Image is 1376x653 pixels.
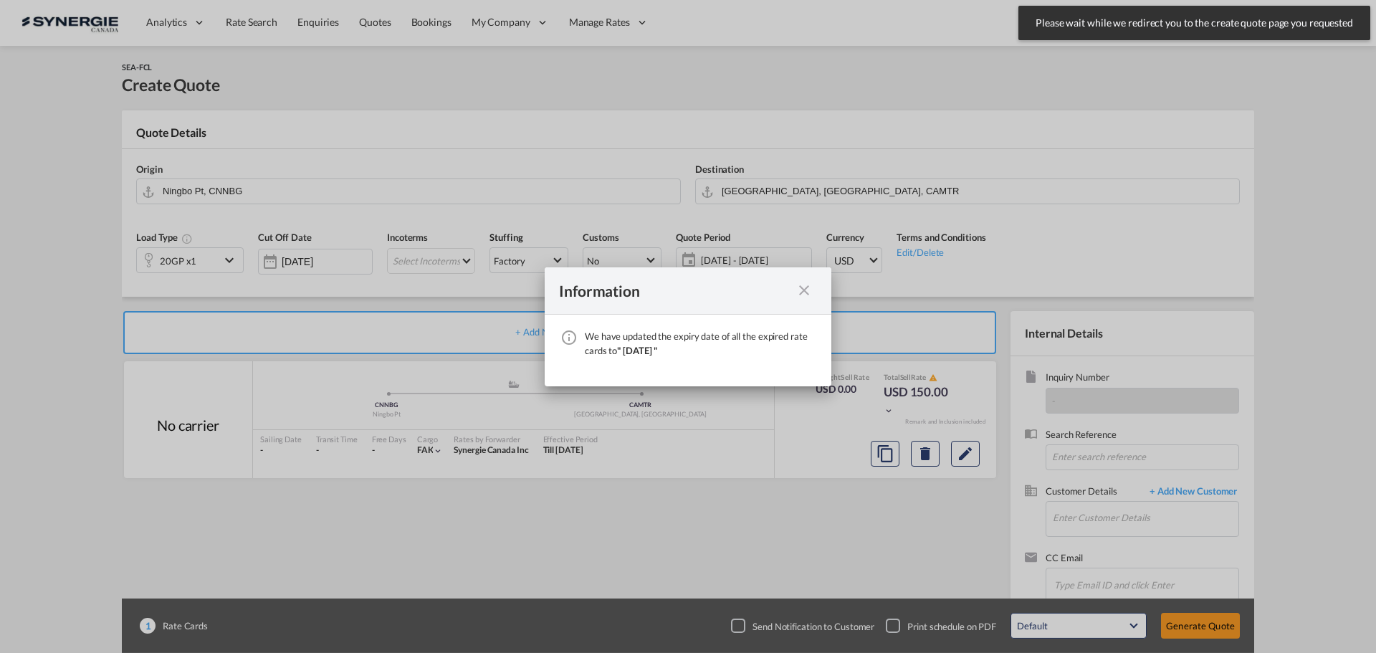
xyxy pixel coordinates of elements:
[1031,16,1357,30] span: Please wait while we redirect you to the create quote page you requested
[559,282,791,300] div: Information
[560,329,578,346] md-icon: icon-information-outline
[617,345,657,356] span: " [DATE] "
[585,329,817,358] div: We have updated the expiry date of all the expired rate cards to
[795,282,813,299] md-icon: icon-close fg-AAA8AD cursor
[545,267,831,386] md-dialog: We have ...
